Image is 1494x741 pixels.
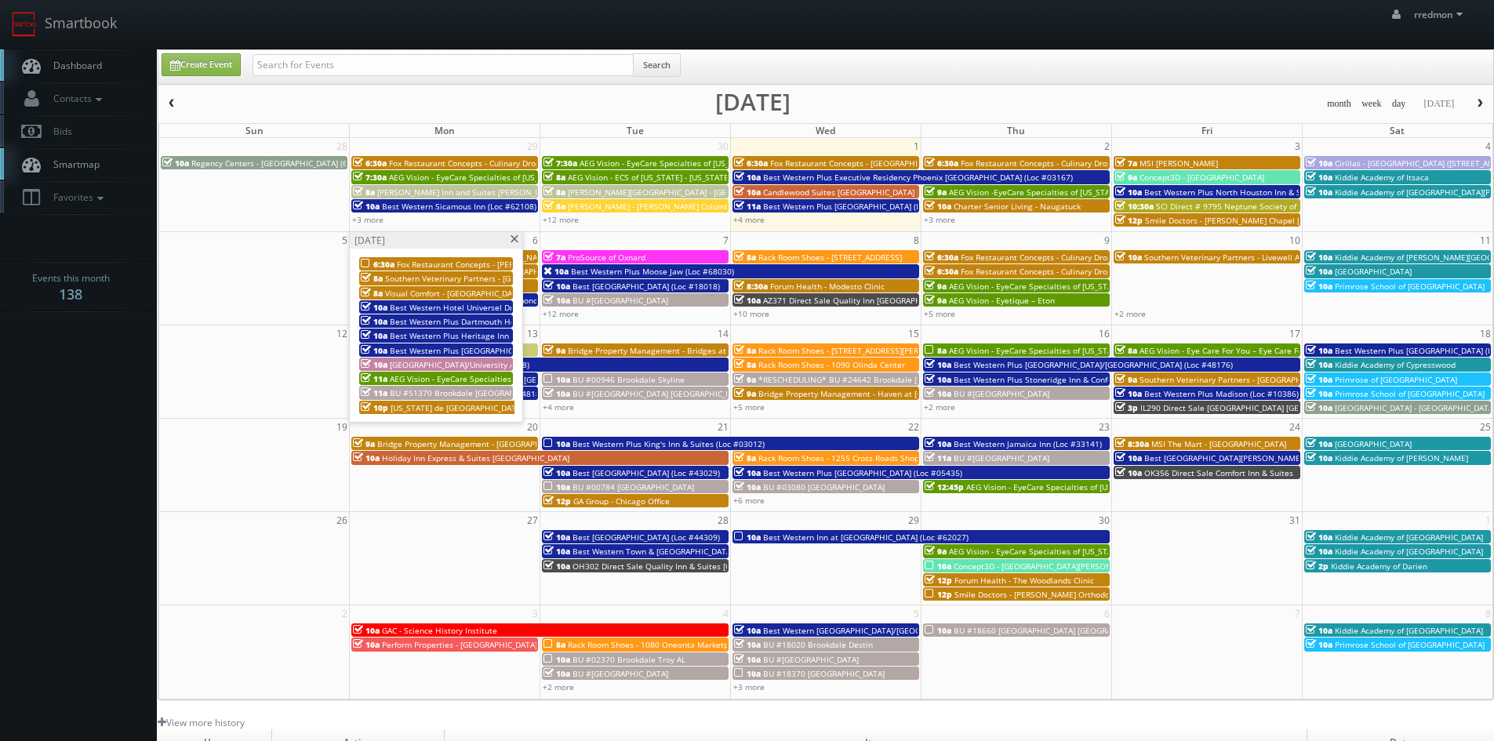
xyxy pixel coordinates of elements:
span: AEG Vision - EyeCare Specialties of [US_STATE] – [PERSON_NAME] EyeCare [390,373,668,384]
span: 10 [1288,232,1302,249]
span: 9a [353,438,375,449]
span: 12p [925,589,952,600]
span: 10a [1306,266,1332,277]
span: BU #[GEOGRAPHIC_DATA] [573,295,668,306]
span: Best Western Hotel Universel Drummondville (Loc #67019) [390,302,613,313]
span: Fox Restaurant Concepts - [GEOGRAPHIC_DATA] - [GEOGRAPHIC_DATA] [770,158,1031,169]
span: Best [GEOGRAPHIC_DATA] (Loc #18018) [573,281,720,292]
span: 10a [543,281,570,292]
span: 8a [734,345,756,356]
span: BU #[GEOGRAPHIC_DATA] [GEOGRAPHIC_DATA] [573,388,747,399]
span: 10a [925,388,951,399]
span: 9a [543,345,565,356]
span: 29 [907,512,921,529]
span: 10a [734,668,761,679]
span: Bridge Property Management - Bridges at [GEOGRAPHIC_DATA] [568,345,805,356]
input: Search for Events [253,54,634,76]
span: 20 [525,419,540,435]
span: 10a [1306,452,1332,463]
span: 6 [531,232,540,249]
span: 3 [1293,138,1302,154]
span: 8 [912,232,921,249]
span: Best Western Plus [GEOGRAPHIC_DATA] (Loc #35038) [763,201,962,212]
span: 8a [925,345,947,356]
span: 8a [543,172,565,183]
span: 10a [353,452,380,463]
span: 8:30a [1115,438,1149,449]
span: 12:45p [925,481,964,492]
span: 8a [543,639,565,650]
span: 10p [361,402,388,413]
span: BU #51370 Brookdale [GEOGRAPHIC_DATA] [390,387,552,398]
span: 10a [925,359,951,370]
a: +3 more [352,214,383,225]
span: 10a [353,625,380,636]
span: Best [GEOGRAPHIC_DATA][PERSON_NAME] (Loc #32091) [1144,452,1354,463]
span: Concept3D - [GEOGRAPHIC_DATA] [1140,172,1264,183]
span: 9a [1115,374,1137,385]
span: 10a [734,187,761,198]
span: Best [GEOGRAPHIC_DATA] (Loc #43029) [573,467,720,478]
span: [US_STATE] de [GEOGRAPHIC_DATA] - [GEOGRAPHIC_DATA] [391,402,607,413]
span: AEG Vision - ECS of [US_STATE] - [US_STATE] Valley Family Eye Care [568,172,818,183]
span: 6 [1103,605,1111,622]
span: 9a [925,295,947,306]
span: Best Western Plus [GEOGRAPHIC_DATA] (Loc #05435) [763,467,962,478]
span: Best Western Town & [GEOGRAPHIC_DATA] (Loc #05423) [573,546,784,557]
span: 10a [925,561,951,572]
span: Forum Health - Modesto Clinic [770,281,885,292]
span: AEG Vision - Eye Care For You – Eye Care For You ([PERSON_NAME]) [1140,345,1391,356]
span: 8a [1115,345,1137,356]
span: Kiddie Academy of [GEOGRAPHIC_DATA] [1335,546,1483,557]
span: 10a [361,302,387,313]
button: day [1387,94,1412,114]
span: 9a [925,546,947,557]
span: Smile Doctors - [PERSON_NAME] Orthodontic Portage - [GEOGRAPHIC_DATA] [954,589,1240,600]
span: Thu [1007,124,1025,137]
span: 10a [734,295,761,306]
span: Bridge Property Management - Haven at [GEOGRAPHIC_DATA] [758,388,991,399]
span: Kiddie Academy of Cypresswood [1335,359,1456,370]
span: GAC - Science History Institute [382,625,497,636]
span: Fox Restaurant Concepts - Culinary Dropout - Tempe [961,266,1158,277]
span: Kiddie Academy of Darien [1331,561,1427,572]
span: 10a [361,345,387,356]
button: week [1356,94,1387,114]
span: AEG Vision - Eyetique – Eton [949,295,1055,306]
span: 12p [1115,215,1143,226]
span: BU #18370 [GEOGRAPHIC_DATA] [763,668,885,679]
span: AZ371 Direct Sale Quality Inn [GEOGRAPHIC_DATA] [763,295,954,306]
span: 7a [543,252,565,263]
span: Primrose School of [GEOGRAPHIC_DATA] [1335,281,1485,292]
span: Rack Room Shoes - 1255 Cross Roads Shopping Center [758,452,963,463]
span: 10a [1115,452,1142,463]
span: Rack Room Shoes - [STREET_ADDRESS] [758,252,902,263]
span: Sun [245,124,264,137]
span: 5 [340,232,349,249]
span: [GEOGRAPHIC_DATA]/University Area [390,359,527,370]
span: 31 [1288,512,1302,529]
span: BU #03080 [GEOGRAPHIC_DATA] [763,481,885,492]
a: +3 more [924,214,955,225]
span: BU #18020 Brookdale Destin [763,639,873,650]
span: BU #[GEOGRAPHIC_DATA] [763,654,859,665]
span: 7:30a [353,172,387,183]
span: Smile Doctors - [PERSON_NAME] Chapel [PERSON_NAME] Orthodontics [1145,215,1411,226]
span: 7 [722,232,730,249]
span: 10a [734,625,761,636]
span: [DATE] [354,234,385,247]
span: 8a [543,201,565,212]
span: 9a [734,388,756,399]
span: 10a [543,374,570,385]
span: Favorites [45,191,107,204]
span: Fox Restaurant Concepts - Culinary Dropout - [GEOGRAPHIC_DATA] [389,158,637,169]
span: 8:30a [734,281,768,292]
span: AEG Vision - EyeCare Specialties of [US_STATE] – [PERSON_NAME] Ridge Eye Care [949,546,1253,557]
span: 26 [335,512,349,529]
a: +4 more [733,214,765,225]
span: 10a [734,639,761,650]
span: 6:30a [925,158,958,169]
span: 8a [361,273,383,284]
span: 9a [925,281,947,292]
span: Best Western Plus Heritage Inn (Loc #44463) [390,330,560,341]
